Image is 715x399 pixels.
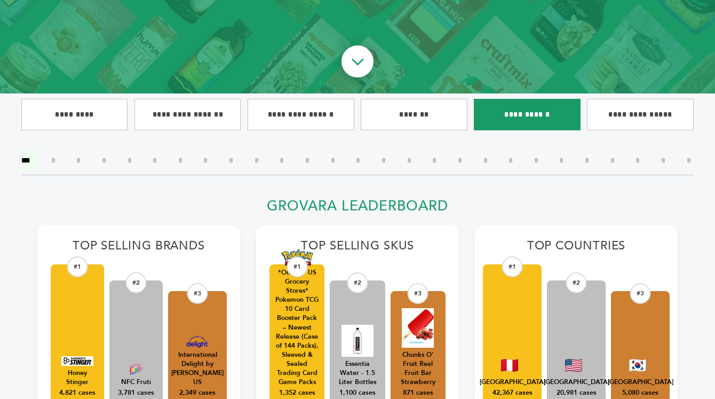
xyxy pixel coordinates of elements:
[51,239,227,259] h2: Top Selling Brands
[279,388,315,398] div: 1,352 cases
[566,272,587,293] div: #2
[335,359,379,387] div: Essentia Water - 1.5 Liter Bottles
[501,359,518,372] img: Peru Flag
[179,388,216,398] div: 2,349 cases
[630,283,651,304] div: #3
[341,325,374,357] img: Essentia Water - 1.5 Liter Bottles
[126,272,147,293] div: #2
[67,256,88,277] div: #1
[287,256,307,277] div: #1
[181,336,213,348] img: International Delight by Danone US
[403,388,433,398] div: 871 cases
[408,283,428,304] div: #3
[488,239,664,259] h2: Top Countries
[629,359,646,372] img: South Korea Flag
[544,378,609,387] div: United States
[120,363,152,375] img: NFC Fruti
[187,283,208,304] div: #3
[480,378,545,387] div: Peru
[557,388,597,398] div: 20,981 cases
[269,239,446,259] h2: Top Selling SKUs
[275,268,319,387] div: *Only for US Grocery Stores* Pokemon TCG 10 Card Booster Pack – Newest Release (Case of 144 Packs...
[56,369,99,387] div: Honey Stinger
[402,308,434,348] img: Chunks O' Fruit Real Fruit Bar Strawberry
[492,388,533,398] div: 42,367 cases
[281,249,313,265] img: *Only for US Grocery Stores* Pokemon TCG 10 Card Booster Pack – Newest Release (Case of 144 Packs...
[121,378,151,387] div: NFC Fruti
[61,356,93,366] img: Honey Stinger
[502,256,523,277] div: #1
[622,388,658,398] div: 5,080 cases
[347,272,368,293] div: #2
[329,35,386,91] img: ourBrandsHeroArrow.png
[59,388,96,398] div: 4,821 cases
[339,388,376,398] div: 1,100 cases
[37,198,678,221] h2: Grovara Leaderboard
[118,388,154,398] div: 3,781 cases
[171,350,224,387] div: International Delight by [PERSON_NAME] US
[608,378,673,387] div: South Korea
[565,359,582,372] img: United States Flag
[396,350,440,387] div: Chunks O' Fruit Real Fruit Bar Strawberry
